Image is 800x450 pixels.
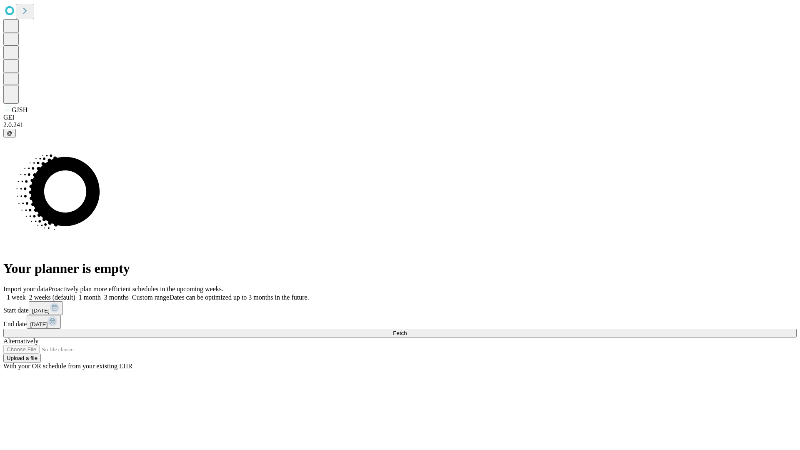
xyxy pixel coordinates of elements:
span: With your OR schedule from your existing EHR [3,362,132,370]
span: Fetch [393,330,407,336]
span: Dates can be optimized up to 3 months in the future. [169,294,309,301]
div: GEI [3,114,797,121]
span: [DATE] [30,321,47,327]
span: @ [7,130,12,136]
span: 3 months [104,294,129,301]
div: End date [3,315,797,329]
span: [DATE] [32,307,50,314]
button: Upload a file [3,354,41,362]
button: @ [3,129,16,137]
h1: Your planner is empty [3,261,797,276]
span: 2 weeks (default) [29,294,75,301]
span: 1 week [7,294,26,301]
span: GJSH [12,106,27,113]
span: 1 month [79,294,101,301]
span: Import your data [3,285,48,292]
span: Proactively plan more efficient schedules in the upcoming weeks. [48,285,223,292]
button: [DATE] [29,301,63,315]
span: Custom range [132,294,169,301]
button: [DATE] [27,315,61,329]
div: Start date [3,301,797,315]
div: 2.0.241 [3,121,797,129]
span: Alternatively [3,337,38,345]
button: Fetch [3,329,797,337]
